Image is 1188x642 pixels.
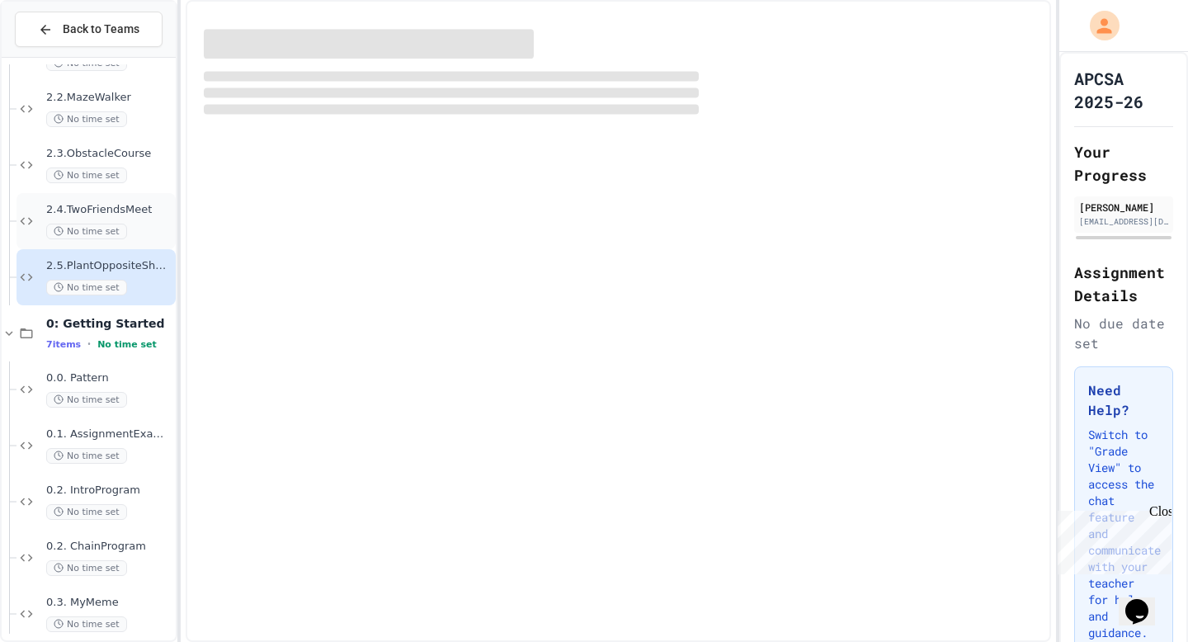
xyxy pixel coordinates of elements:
[1072,7,1124,45] div: My Account
[1119,576,1171,625] iframe: chat widget
[46,448,127,464] span: No time set
[46,427,172,441] span: 0.1. AssignmentExample
[46,91,172,105] span: 2.2.MazeWalker
[63,21,139,38] span: Back to Teams
[1088,427,1159,641] p: Switch to "Grade View" to access the chat feature and communicate with your teacher for help and ...
[1079,200,1168,215] div: [PERSON_NAME]
[46,147,172,161] span: 2.3.ObstacleCourse
[1074,314,1173,353] div: No due date set
[46,339,81,350] span: 7 items
[1074,261,1173,307] h2: Assignment Details
[7,7,114,105] div: Chat with us now!Close
[87,338,91,351] span: •
[46,224,127,239] span: No time set
[46,504,127,520] span: No time set
[46,484,172,498] span: 0.2. IntroProgram
[46,392,127,408] span: No time set
[1074,67,1173,113] h1: APCSA 2025-26
[15,12,163,47] button: Back to Teams
[46,111,127,127] span: No time set
[46,616,127,632] span: No time set
[46,259,172,273] span: 2.5.PlantOppositeShores
[1074,140,1173,186] h2: Your Progress
[1051,504,1171,574] iframe: chat widget
[46,596,172,610] span: 0.3. MyMeme
[97,339,157,350] span: No time set
[46,371,172,385] span: 0.0. Pattern
[46,560,127,576] span: No time set
[1088,380,1159,420] h3: Need Help?
[1079,215,1168,228] div: [EMAIL_ADDRESS][DOMAIN_NAME]
[46,540,172,554] span: 0.2. ChainProgram
[46,168,127,183] span: No time set
[46,316,172,331] span: 0: Getting Started
[46,280,127,295] span: No time set
[46,203,172,217] span: 2.4.TwoFriendsMeet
